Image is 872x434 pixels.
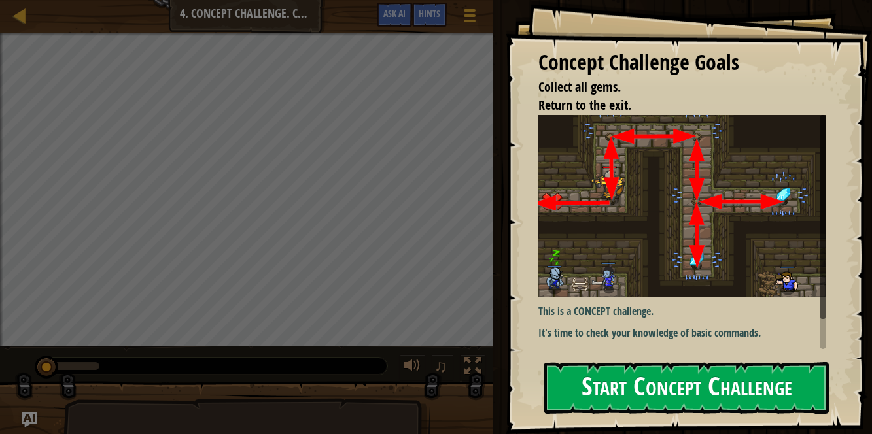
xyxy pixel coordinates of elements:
button: Ask AI [377,3,412,27]
p: This is a CONCEPT challenge. [538,304,826,319]
span: Hints [419,7,440,20]
span: Collect all gems. [538,78,621,95]
button: Show game menu [453,3,486,33]
button: ♫ [432,354,454,381]
img: First assesment [538,115,826,298]
li: Collect all gems. [522,78,823,97]
li: Return to the exit. [522,96,823,115]
div: Concept Challenge Goals [538,48,826,78]
button: Ask AI [22,412,37,427]
button: Start Concept Challenge [544,362,829,414]
p: Collect all the gems and return to the exit, which is marked with the red X mark. [538,347,826,377]
p: It's time to check your knowledge of basic commands. [538,325,826,341]
button: Adjust volume [399,354,425,381]
span: Return to the exit. [538,96,631,114]
span: Ask AI [383,7,406,20]
button: Toggle fullscreen [460,354,486,381]
span: ♫ [434,356,447,376]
